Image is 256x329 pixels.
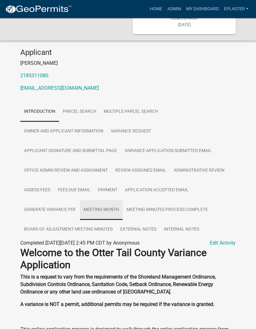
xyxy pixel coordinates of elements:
[121,141,215,161] a: Variance Application Submitted Email
[54,180,94,200] a: Fees Due Email
[20,60,236,67] p: [PERSON_NAME]
[170,9,198,27] span: Submitted on [DATE]
[20,85,99,91] a: [EMAIL_ADDRESS][DOMAIN_NAME]
[20,180,54,200] a: Assess Fees
[116,220,160,240] a: External Notes
[20,220,116,240] a: Board of Adjustment Meeting Minutes
[100,102,162,122] a: Multiple Parcel Search
[170,161,228,181] a: Administrative Review
[20,73,48,79] a: 2185311080
[221,3,251,15] a: eplaster
[20,102,59,122] a: Introduction
[59,102,100,122] a: Parcel search
[20,247,207,270] strong: Welcome to the Otter Tail County Variance Application
[94,180,121,200] a: Payment
[20,240,140,246] span: Completed [DATE][DATE] 2:45 PM CDT by Anonymous
[147,3,165,15] a: Home
[121,180,192,200] a: Application Accepted Email
[20,301,214,307] strong: A variance is NOT a permit, additional permits may be required if the variance is granted.
[165,3,184,15] a: Admin
[80,200,123,220] a: Meeting Month
[160,220,203,240] a: Internal Notes
[184,3,221,15] a: My Dashboard
[123,200,212,220] a: Meeting Minutes Process Complete
[20,274,216,295] strong: This is a request to vary from the requirements of the Shoreland Management Ordinance, Subdivisio...
[20,122,107,141] a: Owner and Applicant Information
[20,141,121,161] a: Applicant Signature and Submittal Page
[20,161,111,181] a: Office Admin Review and Assignment
[20,48,236,57] h4: Applicant
[107,122,155,141] a: Variance Request
[210,239,236,247] a: Edit Activity
[111,161,170,181] a: Review Assigned Email
[20,200,80,220] a: Generate Variance PDF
